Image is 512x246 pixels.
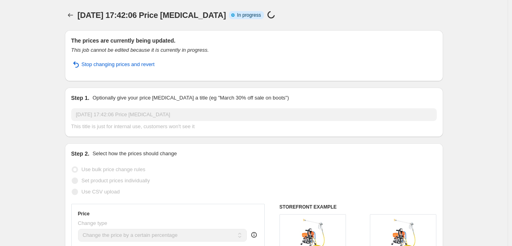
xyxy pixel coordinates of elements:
[71,150,90,158] h2: Step 2.
[82,61,155,68] span: Stop changing prices and revert
[66,58,160,71] button: Stop changing prices and revert
[71,108,437,121] input: 30% off holiday sale
[71,47,209,53] i: This job cannot be edited because it is currently in progress.
[71,37,437,45] h2: The prices are currently being updated.
[78,11,226,20] span: [DATE] 17:42:06 Price [MEDICAL_DATA]
[78,220,107,226] span: Change type
[71,123,195,129] span: This title is just for internal use, customers won't see it
[71,94,90,102] h2: Step 1.
[92,150,177,158] p: Select how the prices should change
[92,94,289,102] p: Optionally give your price [MEDICAL_DATA] a title (eg "March 30% off sale on boots")
[250,231,258,239] div: help
[65,10,76,21] button: Price change jobs
[82,166,145,172] span: Use bulk price change rules
[237,12,261,18] span: In progress
[279,204,437,210] h6: STOREFRONT EXAMPLE
[82,189,120,195] span: Use CSV upload
[78,211,90,217] h3: Price
[82,178,150,184] span: Set product prices individually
